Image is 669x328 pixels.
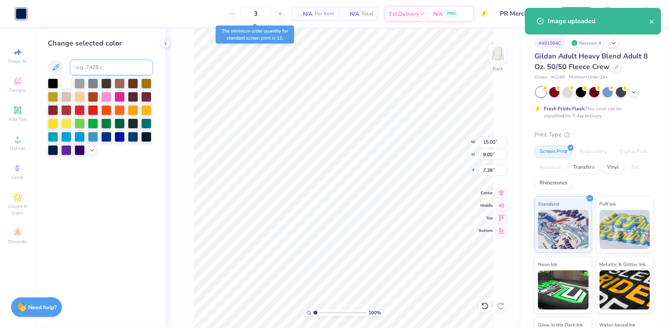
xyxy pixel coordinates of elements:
input: e.g. 7428 c [70,60,153,75]
div: Vinyl [602,162,624,173]
span: Image AI [9,58,27,64]
span: Per Item [315,10,334,18]
div: Digital Print [614,146,653,158]
span: Top [479,215,493,221]
img: Metallic & Glitter Ink [600,270,650,310]
input: – – [241,7,271,21]
div: Print Type [534,130,653,139]
div: Foil [626,162,645,173]
span: Bottom [479,228,493,233]
span: Decorate [8,239,27,245]
span: N/A [343,10,359,18]
div: Revision 4 [569,38,605,48]
span: N/A [433,10,443,18]
span: Clipart & logos [4,203,31,216]
div: Embroidery [575,146,612,158]
span: Minimum Order: 24 + [569,74,608,81]
div: Image uploaded [548,16,649,26]
span: Add Text [8,116,27,122]
div: The minimum order quantity for standard screen print is 12. [216,26,294,44]
span: Total [361,10,373,18]
span: Designs [9,87,26,93]
span: Gildan Adult Heavy Blend Adult 8 Oz. 50/50 Fleece Crew [534,51,648,71]
span: FREE [447,11,456,16]
input: Untitled Design [494,6,552,22]
div: Transfers [568,162,600,173]
strong: Need help? [29,304,57,311]
span: 100 % [368,309,381,316]
div: Back [493,65,503,72]
div: This color can be expedited for 5 day delivery. [544,105,640,119]
span: N/A [297,10,312,18]
div: # 491084C [534,38,565,48]
span: Neon Ink [538,260,557,268]
img: Neon Ink [538,270,589,310]
span: Est. Delivery [389,10,419,18]
div: Change selected color [48,38,153,49]
span: Center [479,190,493,196]
strong: Fresh Prints Flash: [544,106,585,112]
span: Metallic & Glitter Ink [600,260,646,268]
div: Applique [534,162,566,173]
span: Puff Ink [600,200,616,208]
div: Screen Print [534,146,572,158]
span: Middle [479,203,493,208]
span: Greek [12,174,24,180]
span: Gildan [534,74,547,81]
img: Back [490,46,506,61]
button: close [649,16,655,26]
img: Puff Ink [600,210,650,249]
img: Standard [538,210,589,249]
span: Upload [10,145,26,151]
span: Standard [538,200,559,208]
span: # G180 [551,74,565,81]
div: Rhinestones [534,177,572,189]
